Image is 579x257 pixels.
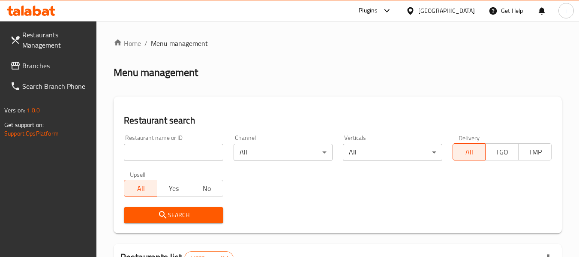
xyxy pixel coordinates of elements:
label: Delivery [459,135,480,141]
button: All [124,180,157,197]
button: TMP [518,143,552,160]
span: All [456,146,483,158]
span: Version: [4,105,25,116]
span: All [128,182,154,195]
span: Yes [161,182,187,195]
input: Search for restaurant name or ID.. [124,144,223,161]
label: Upsell [130,171,146,177]
button: All [453,143,486,160]
a: Branches [3,55,97,76]
span: Search Branch Phone [22,81,90,91]
span: Search [131,210,216,221]
button: No [190,180,223,197]
a: Restaurants Management [3,24,97,55]
span: 1.0.0 [27,105,40,116]
h2: Restaurant search [124,114,552,127]
li: / [144,38,147,48]
a: Support.OpsPlatform [4,128,59,139]
span: No [194,182,220,195]
span: i [565,6,567,15]
div: All [343,144,442,161]
span: TMP [522,146,548,158]
a: Search Branch Phone [3,76,97,97]
h2: Menu management [114,66,198,79]
span: Get support on: [4,119,44,130]
button: Search [124,207,223,223]
span: TGO [489,146,515,158]
span: Menu management [151,38,208,48]
nav: breadcrumb [114,38,562,48]
span: Branches [22,60,90,71]
a: Home [114,38,141,48]
div: Plugins [359,6,378,16]
div: [GEOGRAPHIC_DATA] [418,6,475,15]
button: TGO [485,143,519,160]
button: Yes [157,180,190,197]
span: Restaurants Management [22,30,90,50]
div: All [234,144,333,161]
